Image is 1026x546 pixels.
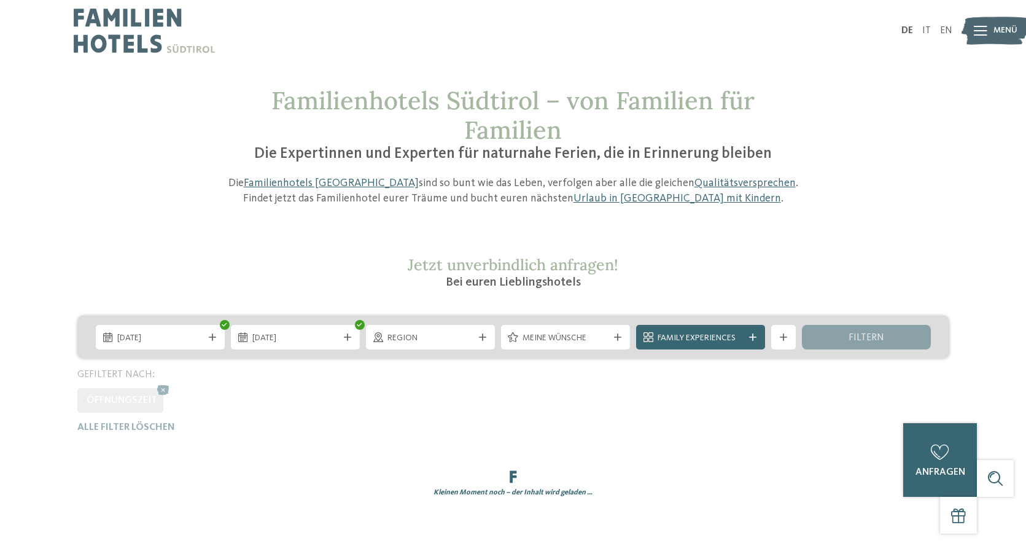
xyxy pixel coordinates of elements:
a: IT [922,26,931,36]
a: EN [940,26,952,36]
a: Familienhotels [GEOGRAPHIC_DATA] [244,177,419,189]
span: Jetzt unverbindlich anfragen! [408,255,618,275]
span: Meine Wünsche [523,332,608,345]
span: Bei euren Lieblingshotels [446,276,581,289]
span: [DATE] [252,332,338,345]
span: anfragen [915,467,965,477]
span: Family Experiences [658,332,744,345]
div: Kleinen Moment noch – der Inhalt wird geladen … [68,488,958,498]
span: Region [387,332,473,345]
a: Urlaub in [GEOGRAPHIC_DATA] mit Kindern [573,193,781,204]
a: DE [901,26,913,36]
span: Menü [993,25,1017,37]
a: anfragen [903,423,977,497]
p: Die sind so bunt wie das Leben, verfolgen aber alle die gleichen . Findet jetzt das Familienhotel... [222,176,805,206]
span: Die Expertinnen und Experten für naturnahe Ferien, die in Erinnerung bleiben [254,146,772,162]
span: [DATE] [117,332,203,345]
a: Qualitätsversprechen [694,177,796,189]
span: Familienhotels Südtirol – von Familien für Familien [271,85,755,146]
